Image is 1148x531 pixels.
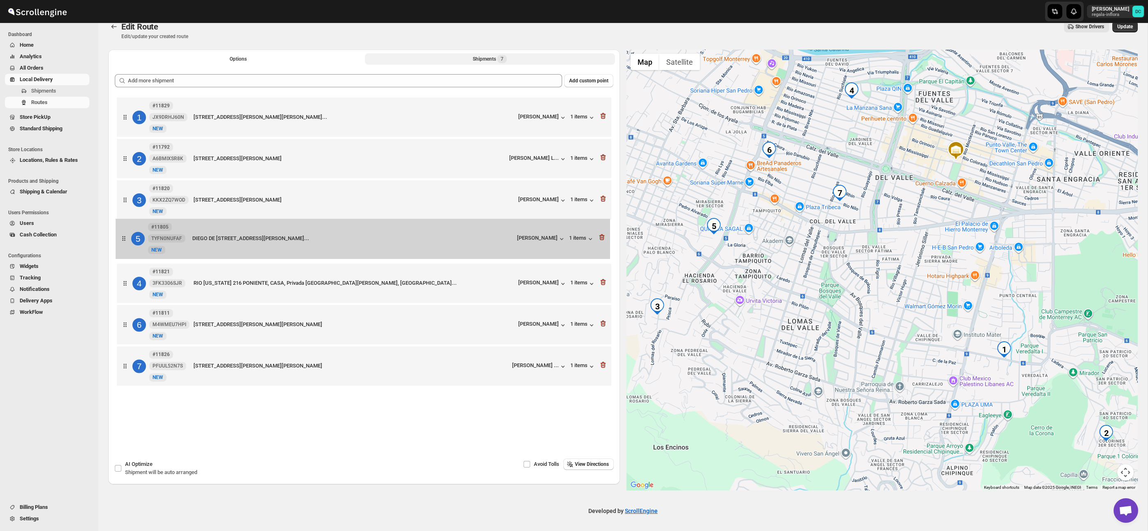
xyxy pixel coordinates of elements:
button: Delivery Apps [5,295,89,306]
div: 2 [1098,425,1114,441]
button: All Orders [5,62,89,74]
span: AI Optimize [125,461,153,467]
button: View Directions [563,458,614,470]
span: Avoid Tolls [534,461,559,467]
img: ScrollEngine [7,1,68,22]
button: Routes [5,97,89,108]
button: WorkFlow [5,306,89,318]
span: Store Locations [8,146,93,153]
button: Show Drivers [1064,21,1109,32]
button: Show satellite imagery [659,54,700,70]
p: regala-inflora [1092,12,1129,17]
span: WorkFlow [20,309,43,315]
span: Settings [20,515,39,522]
div: 1 [996,341,1012,358]
div: 6 [761,142,777,158]
a: ScrollEngine [625,508,658,514]
span: Store PickUp [20,114,50,120]
button: Map camera controls [1117,464,1134,481]
span: Shipments [31,88,56,94]
button: Users [5,218,89,229]
button: Keyboard shortcuts [984,485,1019,490]
a: Terms (opens in new tab) [1086,485,1098,490]
span: Show Drivers [1075,23,1104,30]
div: 7 [831,185,848,201]
button: Widgets [5,261,89,272]
span: Widgets [20,263,39,269]
span: Configurations [8,252,93,259]
span: 7 [501,56,503,62]
p: Developed by [588,507,658,515]
button: Locations, Rules & Rates [5,154,89,166]
button: Settings [5,513,89,524]
button: Home [5,39,89,51]
button: Notifications [5,284,89,295]
span: Users [20,220,34,226]
span: Shipment will be auto arranged [125,469,197,475]
button: Add custom point [564,74,613,87]
button: Routes [108,21,120,32]
span: Edit Route [121,22,158,32]
div: 3 [649,298,665,315]
div: 5 [706,218,722,234]
button: Shipping & Calendar [5,186,89,197]
span: Notifications [20,286,50,292]
text: DC [1135,9,1141,14]
a: Open this area in Google Maps (opens a new window) [629,480,656,490]
span: Add custom point [569,77,608,84]
span: All Orders [20,65,43,71]
button: Selected Shipments [365,53,615,65]
span: Cash Collection [20,231,57,238]
button: Analytics [5,51,89,62]
span: Products and Shipping [8,178,93,184]
span: Shipping & Calendar [20,188,67,195]
button: Shipments [5,85,89,97]
div: Shipments [473,55,507,63]
p: Edit/update your created route [121,33,188,40]
button: Billing Plans [5,501,89,513]
span: Local Delivery [20,76,53,82]
span: Update [1117,23,1133,30]
img: Google [629,480,656,490]
span: Routes [31,99,48,105]
div: Selected Shipments [108,68,620,407]
input: Add more shipment [128,74,562,87]
button: Tracking [5,272,89,284]
span: View Directions [575,461,609,467]
span: Standard Shipping [20,125,62,132]
button: All Route Options [113,53,363,65]
span: Home [20,42,34,48]
button: User menu [1087,5,1145,18]
button: Cash Collection [5,229,89,241]
span: Tracking [20,275,41,281]
button: Show street map [631,54,659,70]
a: Report a map error [1102,485,1135,490]
span: Locations, Rules & Rates [20,157,78,163]
span: DAVID CORONADO [1132,6,1144,17]
span: Map data ©2025 Google, INEGI [1024,485,1081,490]
span: Dashboard [8,31,93,38]
span: Billing Plans [20,504,48,510]
span: Users Permissions [8,209,93,216]
div: 4 [843,82,860,99]
span: Delivery Apps [20,297,52,304]
span: Options [230,56,247,62]
span: Analytics [20,53,42,59]
p: [PERSON_NAME] [1092,6,1129,12]
a: Open chat [1114,498,1138,523]
button: Update [1112,21,1138,32]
